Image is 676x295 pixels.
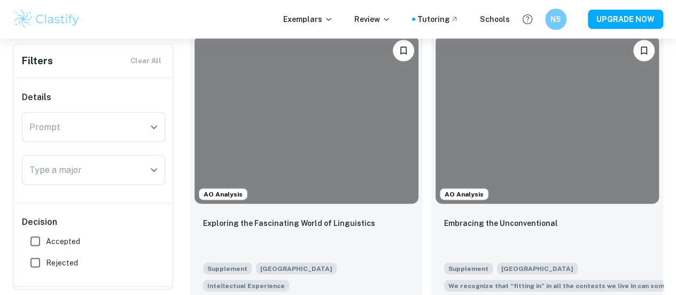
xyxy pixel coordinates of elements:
span: Intellectual Experience [207,281,285,291]
button: NS [545,9,566,30]
span: Accepted [46,236,80,247]
h6: Filters [22,54,53,69]
p: Review [354,13,391,25]
span: Rejected [46,257,78,269]
span: Tell us about an intellectual experience in the past two years that you found absolutely fascinat... [203,279,289,292]
p: Embracing the Unconventional [444,217,558,229]
button: Open [146,163,161,178]
span: AO Analysis [199,190,247,199]
p: Exemplars [283,13,333,25]
img: Clastify logo [13,9,81,30]
span: [GEOGRAPHIC_DATA] [256,263,337,275]
p: Exploring the Fascinating World of Linguistics [203,217,375,229]
h6: NS [550,13,562,25]
h6: Details [22,91,165,104]
a: Tutoring [417,13,459,25]
button: UPGRADE NOW [588,10,663,29]
span: AO Analysis [440,190,488,199]
h6: Decision [22,216,165,229]
button: Bookmark [393,40,414,62]
button: Bookmark [633,40,655,62]
a: Schools [480,13,510,25]
button: Help and Feedback [518,10,537,28]
button: Open [146,120,161,135]
span: [GEOGRAPHIC_DATA] [497,263,578,275]
span: Supplement [444,263,493,275]
span: Supplement [203,263,252,275]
